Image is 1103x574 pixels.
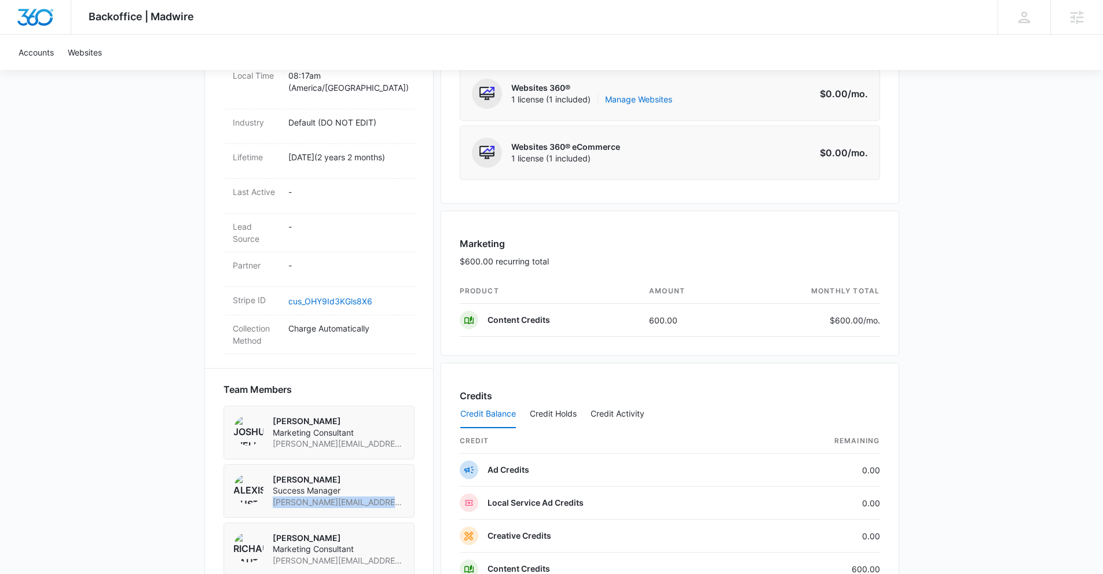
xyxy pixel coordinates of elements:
p: Creative Credits [488,530,551,542]
p: $600.00 recurring total [460,255,549,267]
dt: Collection Method [233,322,279,347]
p: 08:17am ( America/[GEOGRAPHIC_DATA] ) [288,69,405,94]
p: Websites 360® [511,82,672,94]
span: Marketing Consultant [273,543,405,555]
span: 1 license (1 included) [511,153,620,164]
h3: Marketing [460,237,549,251]
div: Collection MethodCharge Automatically [223,315,415,354]
span: /mo. [848,88,868,100]
span: Marketing Consultant [273,427,405,439]
dt: Local Time [233,69,279,82]
p: Local Service Ad Credits [488,497,584,509]
th: Remaining [757,429,880,454]
p: Websites 360® eCommerce [511,141,620,153]
td: 0.00 [757,454,880,487]
div: Local Time08:17am (America/[GEOGRAPHIC_DATA]) [223,62,415,109]
div: Lifetime[DATE](2 years 2 months) [223,144,415,179]
span: [PERSON_NAME][EMAIL_ADDRESS][DOMAIN_NAME] [273,496,405,508]
span: Team Members [223,382,292,396]
span: Success Manager [273,485,405,496]
td: 0.00 [757,520,880,553]
p: [PERSON_NAME] [273,474,405,485]
th: amount [640,279,739,304]
p: $0.00 [813,87,868,101]
span: /mo. [863,315,880,325]
span: [PERSON_NAME][EMAIL_ADDRESS][PERSON_NAME][DOMAIN_NAME] [273,438,405,450]
a: Accounts [12,35,61,70]
span: [PERSON_NAME][EMAIL_ADDRESS][PERSON_NAME][DOMAIN_NAME] [273,555,405,566]
div: Lead Source- [223,214,415,252]
div: Stripe IDcus_OHY9Id3KGls8X6 [223,287,415,315]
p: - [288,259,405,271]
button: Credit Holds [530,400,577,428]
img: Joshua Wells [233,415,263,446]
p: $600.00 [826,314,880,326]
h3: Credits [460,389,492,403]
th: product [460,279,640,304]
span: /mo. [848,147,868,159]
th: monthly total [739,279,880,304]
td: 600.00 [640,304,739,337]
a: Manage Websites [605,94,672,105]
div: IndustryDefault (DO NOT EDIT) [223,109,415,144]
p: [PERSON_NAME] [273,415,405,427]
th: credit [460,429,757,454]
button: Credit Activity [591,400,644,428]
p: $0.00 [813,146,868,160]
img: Alexis Austere [233,474,263,504]
span: 1 license (1 included) [511,94,672,105]
p: Content Credits [488,314,550,326]
div: Last Active- [223,179,415,214]
span: Backoffice | Madwire [89,10,194,23]
p: [PERSON_NAME] [273,532,405,544]
div: Partner- [223,252,415,287]
dt: Last Active [233,186,279,198]
p: - [288,220,405,233]
dt: Industry [233,116,279,128]
p: [DATE] ( 2 years 2 months ) [288,151,405,163]
td: 0.00 [757,487,880,520]
button: Credit Balance [460,400,516,428]
p: Ad Credits [488,464,529,476]
p: - [288,186,405,198]
dt: Stripe ID [233,294,279,306]
p: Charge Automatically [288,322,405,334]
dt: Lifetime [233,151,279,163]
p: Default (DO NOT EDIT) [288,116,405,128]
dt: Lead Source [233,220,279,245]
a: cus_OHY9Id3KGls8X6 [288,296,372,306]
a: Websites [61,35,109,70]
dt: Partner [233,259,279,271]
img: Richard Sauter [233,532,263,562]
